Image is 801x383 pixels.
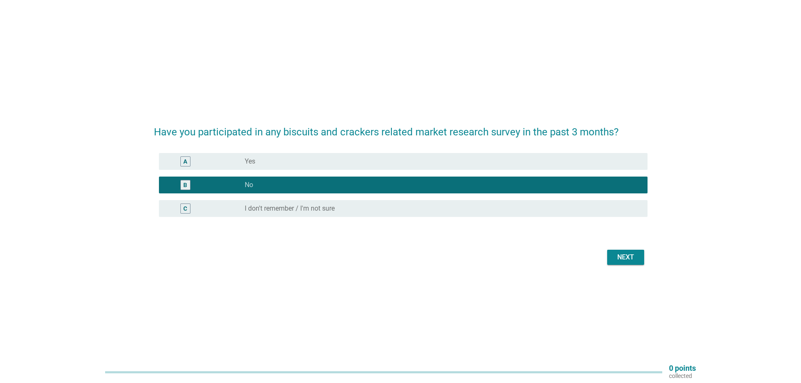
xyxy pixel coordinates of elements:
[607,250,644,265] button: Next
[183,180,187,189] div: B
[183,157,187,166] div: A
[154,116,648,140] h2: Have you participated in any biscuits and crackers related market research survey in the past 3 m...
[669,365,696,372] p: 0 points
[183,204,187,213] div: C
[245,157,255,166] label: Yes
[669,372,696,380] p: collected
[245,204,335,213] label: I don't remember / I'm not sure
[245,181,253,189] label: No
[614,252,637,262] div: Next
